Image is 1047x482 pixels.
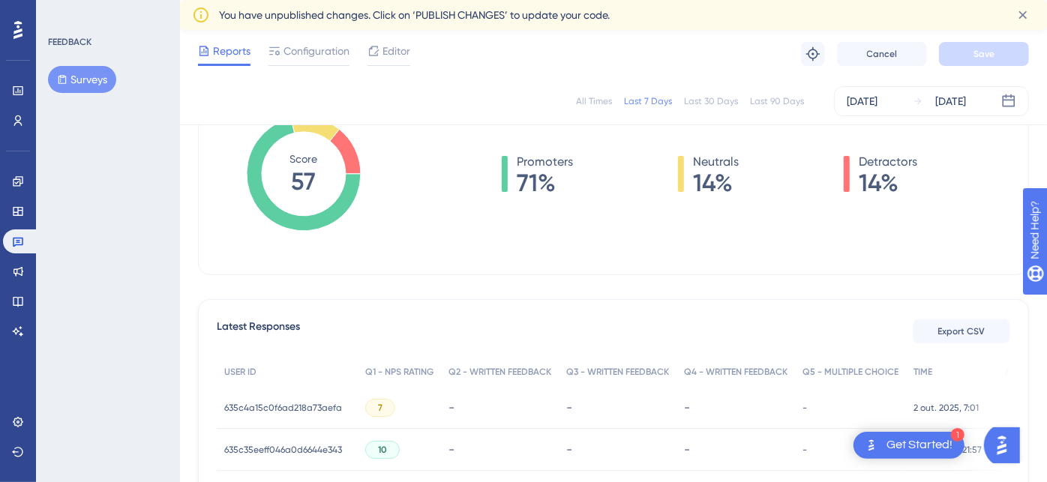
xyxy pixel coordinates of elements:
span: 635c4a15c0f6ad218a73aefa [224,402,342,414]
div: Open Get Started! checklist, remaining modules: 1 [853,432,964,459]
span: Latest Responses [217,318,300,345]
div: Last 90 Days [750,95,804,107]
span: Reports [213,42,250,60]
span: 14% [693,171,739,195]
span: Configuration [283,42,349,60]
div: - [566,400,669,415]
div: FEEDBACK [48,36,91,48]
iframe: UserGuiding AI Assistant Launcher [984,423,1029,468]
div: [DATE] [847,92,877,110]
div: - [448,442,551,457]
div: - [566,442,669,457]
div: Last 30 Days [684,95,738,107]
button: Export CSV [913,319,1010,343]
tspan: Score [290,153,318,165]
tspan: 57 [292,167,316,196]
span: USER ID [224,366,256,378]
div: Get Started! [886,437,952,454]
span: TIME [913,366,932,378]
span: 71% [517,171,573,195]
div: 1 [951,428,964,442]
span: 10 [378,444,387,456]
span: Detractors [859,153,917,171]
span: Promoters [517,153,573,171]
span: Editor [382,42,410,60]
span: Cancel [867,48,898,60]
span: ACTION [1005,366,1038,378]
div: All Times [576,95,612,107]
span: Save [973,48,994,60]
span: Export CSV [938,325,985,337]
span: Q5 - MULTIPLE CHOICE [802,366,898,378]
span: - [802,444,807,456]
button: Cancel [837,42,927,66]
span: You have unpublished changes. Click on ‘PUBLISH CHANGES’ to update your code. [219,6,610,24]
span: Q3 - WRITTEN FEEDBACK [566,366,669,378]
span: Q4 - WRITTEN FEEDBACK [684,366,787,378]
div: [DATE] [935,92,966,110]
span: Q1 - NPS RATING [365,366,433,378]
img: launcher-image-alternative-text [862,436,880,454]
span: 2 out. 2025, 7:01 [913,402,979,414]
span: 14% [859,171,917,195]
span: Need Help? [35,4,94,22]
span: Q2 - WRITTEN FEEDBACK [448,366,551,378]
div: - [684,442,787,457]
div: Last 7 Days [624,95,672,107]
div: - [684,400,787,415]
div: - [448,400,551,415]
span: Neutrals [693,153,739,171]
span: 7 [378,402,382,414]
span: 635c35eeff046a0d6644e343 [224,444,342,456]
button: Save [939,42,1029,66]
span: - [802,402,807,414]
button: Surveys [48,66,116,93]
